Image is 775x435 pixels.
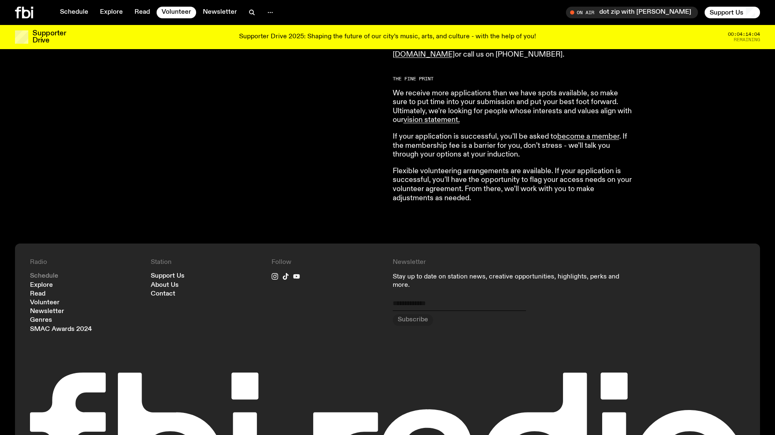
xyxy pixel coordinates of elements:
[30,282,53,288] a: Explore
[151,259,262,266] h4: Station
[393,259,624,266] h4: Newsletter
[30,273,58,279] a: Schedule
[393,314,433,326] button: Subscribe
[239,33,536,41] p: Supporter Drive 2025: Shaping the future of our city’s music, arts, and culture - with the help o...
[151,273,184,279] a: Support Us
[30,300,60,306] a: Volunteer
[198,7,242,18] a: Newsletter
[404,116,460,124] a: vision statement.
[557,133,619,140] a: become a member
[393,42,594,58] a: [EMAIL_ADDRESS][DOMAIN_NAME]
[30,291,45,297] a: Read
[151,291,175,297] a: Contact
[151,282,179,288] a: About Us
[272,259,382,266] h4: Follow
[393,77,633,81] h2: The Fine Print
[393,273,624,289] p: Stay up to date on station news, creative opportunities, highlights, perks and more.
[30,308,64,315] a: Newsletter
[30,259,141,266] h4: Radio
[393,167,633,203] p: Flexible volunteering arrangements are available. If your application is successful, you’ll have ...
[728,32,760,37] span: 00:04:14:04
[710,9,743,16] span: Support Us
[95,7,128,18] a: Explore
[734,37,760,42] span: Remaining
[55,7,93,18] a: Schedule
[157,7,196,18] a: Volunteer
[566,7,698,18] button: On Airdot zip with [PERSON_NAME]
[30,326,92,333] a: SMAC Awards 2024
[130,7,155,18] a: Read
[30,317,52,323] a: Genres
[705,7,760,18] button: Support Us
[393,132,633,159] p: If your application is successful, you’ll be asked to . If the membership fee is a barrier for yo...
[393,89,633,125] p: We receive more applications than we have spots available, so make sure to put time into your sub...
[32,30,66,44] h3: Supporter Drive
